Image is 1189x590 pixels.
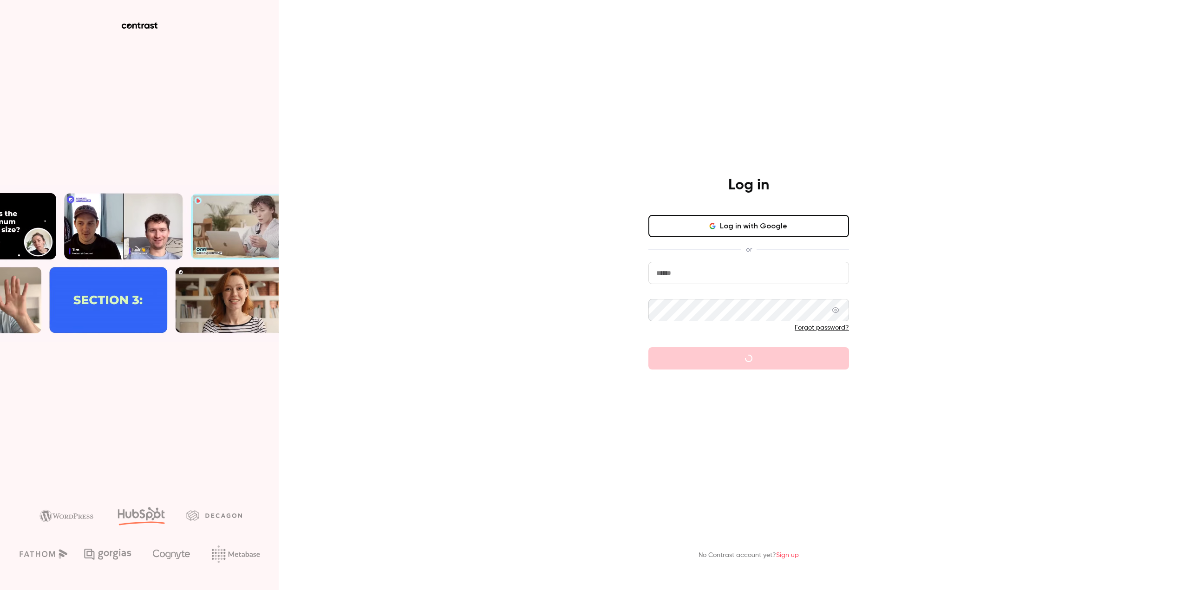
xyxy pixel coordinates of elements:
button: Log in with Google [648,215,849,237]
h4: Log in [728,176,769,195]
a: Sign up [776,552,799,558]
img: decagon [186,510,242,520]
p: No Contrast account yet? [699,551,799,560]
a: Forgot password? [795,324,849,331]
span: or [741,245,757,254]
